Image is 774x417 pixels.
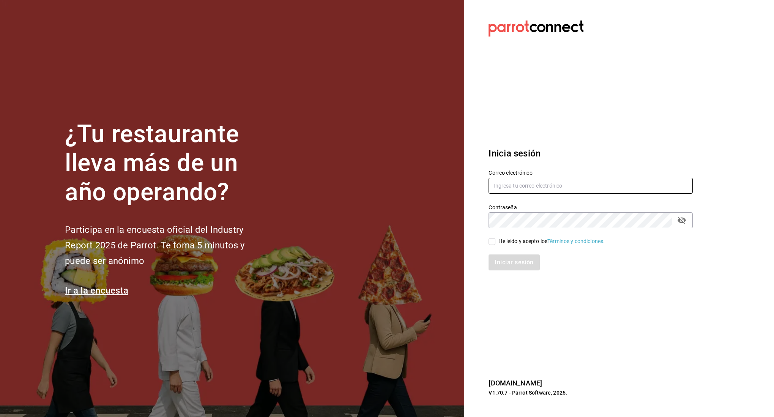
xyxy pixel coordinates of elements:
[498,237,605,245] div: He leído y acepto los
[65,222,270,269] h2: Participa en la encuesta oficial del Industry Report 2025 de Parrot. Te toma 5 minutos y puede se...
[489,379,542,387] a: [DOMAIN_NAME]
[489,170,693,175] label: Correo electrónico
[489,204,693,210] label: Contraseña
[65,120,270,207] h1: ¿Tu restaurante lleva más de un año operando?
[547,238,605,244] a: Términos y condiciones.
[675,214,688,227] button: passwordField
[65,285,128,296] a: Ir a la encuesta
[489,147,693,160] h3: Inicia sesión
[489,389,693,396] p: V1.70.7 - Parrot Software, 2025.
[489,178,693,194] input: Ingresa tu correo electrónico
